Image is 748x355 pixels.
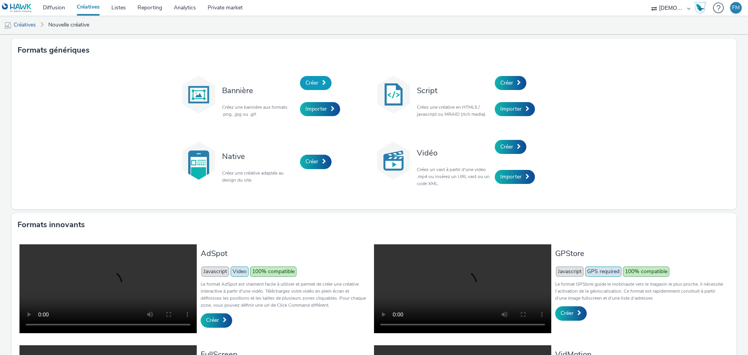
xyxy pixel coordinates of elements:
[4,21,12,29] img: mobile
[305,105,327,113] span: Importer
[222,85,296,96] h3: Bannière
[18,44,90,56] h3: Formats génériques
[2,3,32,13] img: undefined Logo
[694,2,706,14] img: Hawk Academy
[18,219,85,231] h3: Formats innovants
[222,170,296,184] p: Créez une créative adaptée au design du site.
[417,166,491,187] p: Créez un vast à partir d'une video .mp4 ou insérez un URL vast ou un code XML.
[561,309,573,317] span: Créer
[201,267,229,277] span: Javascript
[300,76,332,90] a: Créer
[305,79,318,87] span: Créer
[201,248,370,259] h3: AdSpot
[500,79,513,87] span: Créer
[495,170,535,184] a: Importer
[417,148,491,158] h3: Vidéo
[495,102,535,116] a: Importer
[555,248,725,259] h3: GPStore
[250,267,296,277] span: 100% compatible
[500,105,522,113] span: Importer
[495,76,526,90] a: Créer
[206,316,219,324] span: Créer
[300,102,340,116] a: Importer
[201,281,370,309] p: Le format AdSpot est vraiment facile à utiliser et permet de créer une créative interactive à par...
[231,267,249,277] span: Video
[300,155,332,169] a: Créer
[417,85,491,96] h3: Script
[417,104,491,118] p: Créez une créative en HTML5 / javascript ou MRAID (rich media).
[305,158,318,165] span: Créer
[179,75,218,114] img: banner.svg
[623,267,669,277] span: 100% compatible
[555,306,587,320] a: Créer
[374,141,413,180] img: video.svg
[694,2,709,14] a: Hawk Academy
[555,281,725,302] p: Le format GPStore guide le mobinaute vers le magasin le plus proche, il nécessite l’activation de...
[732,2,740,14] div: FM
[495,140,526,154] a: Créer
[44,16,93,34] a: Nouvelle créative
[222,104,296,118] p: Créez une bannière aux formats .png, .jpg ou .gif.
[179,141,218,180] img: native.svg
[500,173,522,180] span: Importer
[556,267,584,277] span: Javascript
[201,313,232,327] a: Créer
[222,151,296,162] h3: Native
[585,267,621,277] span: GPS required
[374,75,413,114] img: code.svg
[500,143,513,150] span: Créer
